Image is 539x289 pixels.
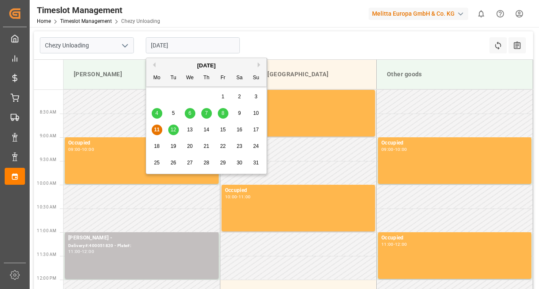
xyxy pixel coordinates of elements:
div: - [81,147,82,151]
div: 10:00 [225,195,237,199]
div: Choose Wednesday, August 20th, 2025 [185,141,195,152]
div: Choose Wednesday, August 13th, 2025 [185,125,195,135]
span: 23 [236,143,242,149]
span: 11:00 AM [37,228,56,233]
div: Choose Sunday, August 17th, 2025 [251,125,261,135]
div: Choose Sunday, August 3rd, 2025 [251,92,261,102]
span: 5 [172,110,175,116]
div: Choose Friday, August 8th, 2025 [218,108,228,119]
div: Choose Sunday, August 24th, 2025 [251,141,261,152]
span: 11:30 AM [37,252,56,257]
span: 9:30 AM [40,157,56,162]
div: - [394,147,395,151]
span: 3 [255,94,258,100]
div: Choose Friday, August 29th, 2025 [218,158,228,168]
span: 8:30 AM [40,110,56,114]
div: 12:00 [82,250,94,253]
div: 09:00 [68,147,81,151]
span: 9:00 AM [40,133,56,138]
span: 27 [187,160,192,166]
div: Fr [218,73,228,83]
span: 12 [170,127,176,133]
div: 10:00 [82,147,94,151]
div: Choose Tuesday, August 26th, 2025 [168,158,179,168]
button: Help Center [491,4,510,23]
span: 10 [253,110,258,116]
span: 13 [187,127,192,133]
span: 29 [220,160,225,166]
span: 8 [222,110,225,116]
div: Tu [168,73,179,83]
div: Sa [234,73,245,83]
div: - [394,242,395,246]
div: Choose Monday, August 25th, 2025 [152,158,162,168]
div: Occupied [381,234,528,242]
div: Choose Saturday, August 9th, 2025 [234,108,245,119]
span: 4 [156,110,158,116]
div: Occupied [68,139,215,147]
div: Melitta Europa GmbH & Co. KG [369,8,468,20]
div: Choose Tuesday, August 19th, 2025 [168,141,179,152]
span: 22 [220,143,225,149]
button: open menu [118,39,131,52]
div: - [81,250,82,253]
div: 10:00 [395,147,407,151]
div: We [185,73,195,83]
div: 09:00 [381,147,394,151]
span: 2 [238,94,241,100]
div: Th [201,73,212,83]
span: 24 [253,143,258,149]
span: 28 [203,160,209,166]
div: Choose Thursday, August 21st, 2025 [201,141,212,152]
div: Mo [152,73,162,83]
div: Choose Monday, August 18th, 2025 [152,141,162,152]
div: Choose Friday, August 15th, 2025 [218,125,228,135]
div: Occupied [225,186,372,195]
span: 18 [154,143,159,149]
span: 12:00 PM [37,276,56,281]
span: 26 [170,160,176,166]
div: 12:00 [395,242,407,246]
span: 21 [203,143,209,149]
input: DD-MM-YYYY [146,37,240,53]
div: [DATE] [146,61,267,70]
div: Su [251,73,261,83]
div: [PERSON_NAME] [70,67,213,82]
button: Next Month [258,62,263,67]
span: 17 [253,127,258,133]
div: [PERSON_NAME] - [68,234,215,242]
span: 14 [203,127,209,133]
a: Timeslot Management [60,18,112,24]
span: 1 [222,94,225,100]
div: Choose Wednesday, August 27th, 2025 [185,158,195,168]
div: Choose Saturday, August 23rd, 2025 [234,141,245,152]
span: 16 [236,127,242,133]
div: month 2025-08 [149,89,264,171]
span: 9 [238,110,241,116]
span: 7 [205,110,208,116]
div: Choose Sunday, August 31st, 2025 [251,158,261,168]
span: 30 [236,160,242,166]
div: Choose Wednesday, August 6th, 2025 [185,108,195,119]
span: 10:00 AM [37,181,56,186]
div: Choose Friday, August 22nd, 2025 [218,141,228,152]
button: show 0 new notifications [472,4,491,23]
div: Choose Monday, August 4th, 2025 [152,108,162,119]
button: Previous Month [150,62,156,67]
div: Timeslot Management [37,4,160,17]
span: 19 [170,143,176,149]
span: 6 [189,110,192,116]
div: - [237,195,238,199]
input: Type to search/select [40,37,134,53]
div: 11:00 [68,250,81,253]
span: 20 [187,143,192,149]
div: Occupied [225,92,372,100]
div: Choose Friday, August 1st, 2025 [218,92,228,102]
div: 11:00 [381,242,394,246]
div: Choose Thursday, August 7th, 2025 [201,108,212,119]
div: Occupied [381,139,528,147]
div: Choose Saturday, August 16th, 2025 [234,125,245,135]
span: 15 [220,127,225,133]
div: Choose Monday, August 11th, 2025 [152,125,162,135]
a: Home [37,18,51,24]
